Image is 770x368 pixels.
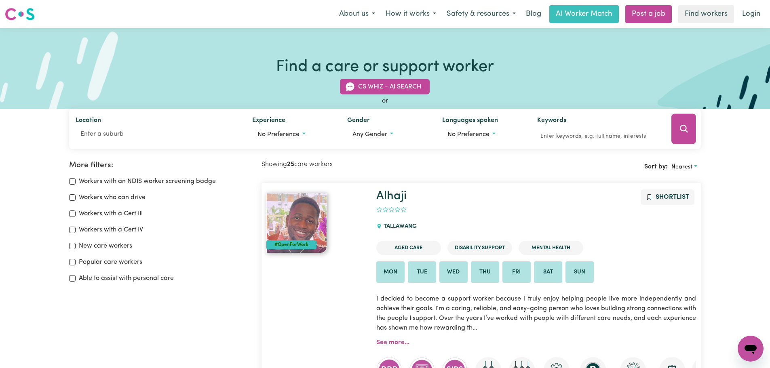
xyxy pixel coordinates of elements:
label: Workers who can drive [79,193,146,202]
li: Available on Thu [471,261,499,283]
label: Keywords [537,116,566,127]
a: Alhaji [376,190,407,202]
h1: Find a care or support worker [276,57,494,77]
li: Available on Fri [502,261,531,283]
a: Blog [521,5,546,23]
span: No preference [447,131,489,138]
li: Disability Support [447,241,512,255]
a: Careseekers logo [5,5,35,23]
input: Enter keywords, e.g. full name, interests [537,130,660,143]
li: Available on Sun [565,261,594,283]
button: Add to shortlist [641,189,694,205]
label: Experience [252,116,285,127]
span: Shortlist [656,194,689,200]
a: Login [737,5,765,23]
p: I decided to become a support worker because I truly enjoy helping people live more independently... [376,289,696,338]
button: Worker experience options [252,127,334,142]
div: or [69,96,701,106]
label: Languages spoken [442,116,498,127]
label: Gender [347,116,370,127]
iframe: Button to launch messaging window [738,336,764,362]
a: AI Worker Match [549,5,619,23]
li: Available on Mon [376,261,405,283]
button: CS Whiz - AI Search [340,79,430,95]
button: Search [671,114,696,144]
div: TALLAWANG [376,216,422,238]
h2: More filters: [69,161,252,170]
div: #OpenForWork [266,240,316,249]
span: No preference [257,131,300,138]
a: Find workers [678,5,734,23]
label: Workers with a Cert III [79,209,143,219]
button: Worker language preferences [442,127,524,142]
li: Available on Tue [408,261,436,283]
span: Sort by: [644,164,668,170]
label: Able to assist with personal care [79,273,174,283]
li: Aged Care [376,241,441,255]
img: View Alhaji 's profile [266,193,327,253]
button: Safety & resources [441,6,521,23]
label: Workers with an NDIS worker screening badge [79,177,216,186]
label: Location [76,116,101,127]
button: Sort search results [668,161,701,173]
label: New care workers [79,241,132,251]
button: How it works [380,6,441,23]
span: Any gender [352,131,387,138]
li: Available on Sat [534,261,562,283]
b: 25 [287,161,294,168]
input: Enter a suburb [76,127,240,141]
button: Worker gender preference [347,127,429,142]
span: Nearest [671,164,692,170]
a: See more... [376,339,409,346]
a: Post a job [625,5,672,23]
a: Alhaji #OpenForWork [266,193,367,253]
li: Available on Wed [439,261,468,283]
label: Popular care workers [79,257,142,267]
div: add rating by typing an integer from 0 to 5 or pressing arrow keys [376,205,407,214]
li: Mental Health [519,241,583,255]
label: Workers with a Cert IV [79,225,143,235]
h2: Showing care workers [262,161,481,168]
img: Careseekers logo [5,7,35,21]
button: About us [334,6,380,23]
